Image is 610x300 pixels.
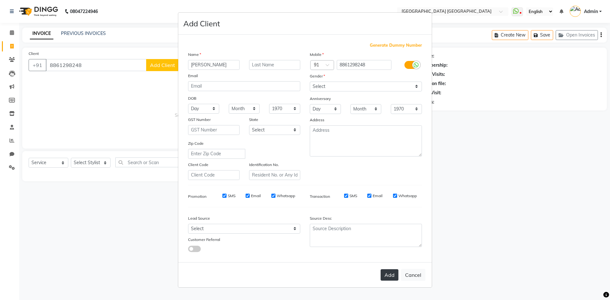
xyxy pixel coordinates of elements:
[249,170,301,180] input: Resident No. or Any Id
[188,73,198,79] label: Email
[188,125,240,135] input: GST Number
[183,18,220,29] h4: Add Client
[249,60,301,70] input: Last Name
[188,81,300,91] input: Email
[349,193,357,199] label: SMS
[370,42,422,49] span: Generate Dummy Number
[310,96,331,102] label: Anniversary
[188,162,208,168] label: Client Code
[398,193,417,199] label: Whatsapp
[188,194,207,199] label: Promotion
[188,216,210,221] label: Lead Source
[188,52,201,57] label: Name
[249,117,258,123] label: State
[401,269,425,281] button: Cancel
[310,117,324,123] label: Address
[277,193,295,199] label: Whatsapp
[228,193,235,199] label: SMS
[310,194,330,199] label: Transaction
[373,193,383,199] label: Email
[188,60,240,70] input: First Name
[188,149,245,159] input: Enter Zip Code
[188,170,240,180] input: Client Code
[188,237,220,243] label: Customer Referral
[337,60,392,70] input: Mobile
[310,52,324,57] label: Mobile
[310,216,332,221] label: Source Desc
[188,96,196,101] label: DOB
[251,193,261,199] label: Email
[249,162,279,168] label: Identification No.
[310,73,325,79] label: Gender
[188,141,204,146] label: Zip Code
[188,117,211,123] label: GST Number
[381,269,398,281] button: Add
